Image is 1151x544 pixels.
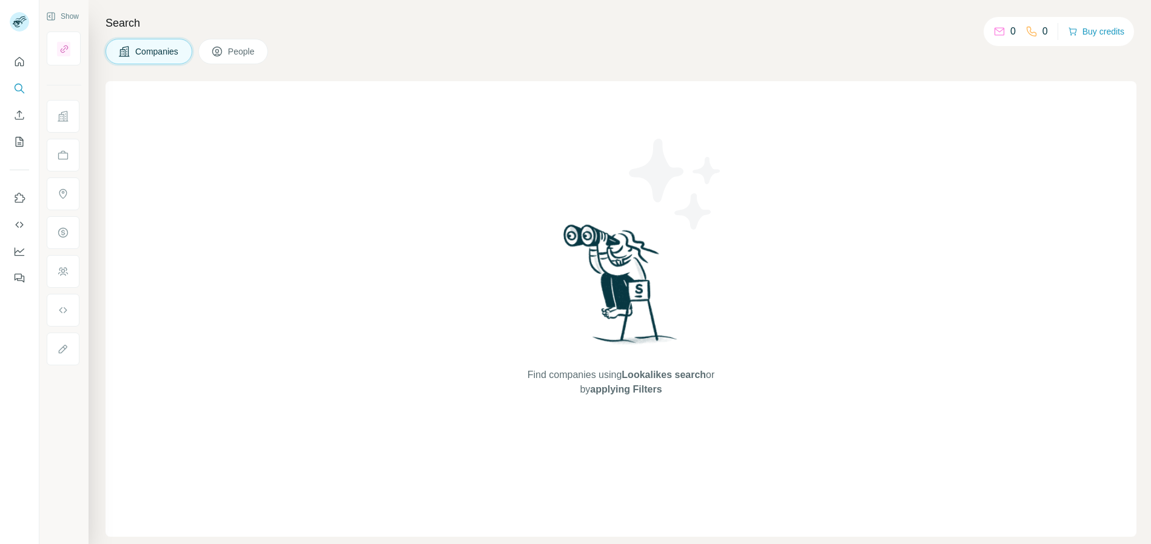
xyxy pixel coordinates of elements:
span: Lookalikes search [622,370,706,380]
span: applying Filters [590,384,662,394]
span: Companies [135,45,180,58]
button: Search [10,78,29,99]
button: Use Surfe API [10,214,29,236]
h4: Search [106,15,1136,32]
img: Surfe Illustration - Woman searching with binoculars [558,221,684,356]
button: My lists [10,131,29,153]
button: Show [38,7,87,25]
button: Feedback [10,267,29,289]
p: 0 [1042,24,1048,39]
button: Enrich CSV [10,104,29,126]
button: Dashboard [10,240,29,262]
p: 0 [1010,24,1016,39]
span: Find companies using or by [524,368,718,397]
button: Quick start [10,51,29,73]
button: Buy credits [1068,23,1124,40]
img: Surfe Illustration - Stars [621,130,730,239]
button: Use Surfe on LinkedIn [10,187,29,209]
span: People [228,45,256,58]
